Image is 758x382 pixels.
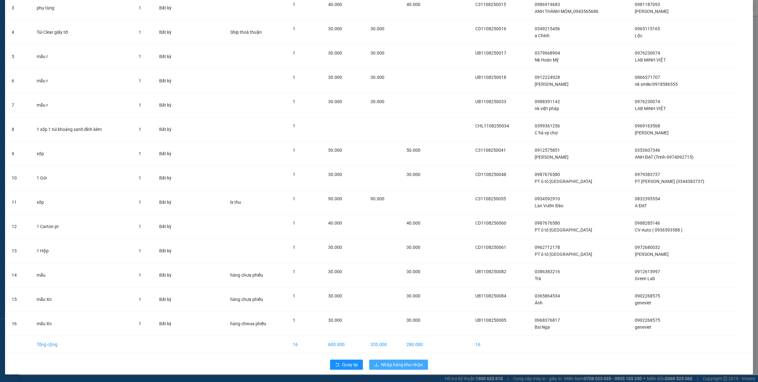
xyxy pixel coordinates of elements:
span: 30.000 [328,318,342,323]
span: 1 [139,78,141,83]
td: Túi Clear giấy tờ [32,20,134,44]
span: PT ô tô [GEOGRAPHIC_DATA] [535,252,592,257]
td: 9 [7,142,32,166]
span: 30.000 [328,245,342,250]
span: 30.000 [406,318,420,323]
span: PT [PERSON_NAME] (0344383737) [635,179,704,184]
span: 1 [293,75,295,80]
span: Nk Hoàn Mỹ [535,57,559,62]
td: 1 Carton pt [32,215,134,239]
td: 7 [7,93,32,117]
span: 0962712178 [535,245,560,250]
span: 40.000 [406,220,420,226]
span: Lan Vườn Đào [535,203,563,208]
span: 1 [293,196,295,201]
span: 1 [139,297,141,302]
span: C hà vp chợ [535,130,558,135]
span: 0379668904 [535,50,560,56]
span: 1 [139,103,141,108]
td: Bất kỳ [154,20,184,44]
td: 11 [7,190,32,215]
td: Bất kỳ [154,312,184,336]
td: 1 Hộp [32,239,134,263]
span: geneviet [635,325,651,330]
span: [PERSON_NAME] [535,155,568,160]
span: 0912575851 [535,148,560,153]
span: CD1108250016 [475,26,506,31]
span: 0969163568 [635,123,660,128]
td: 15 [7,287,32,312]
span: 0988391142 [535,99,560,104]
td: mẫu Xn [32,312,134,336]
span: 0832395554 [635,196,660,201]
span: 1 [139,175,141,180]
span: UB1108250018 [475,75,506,80]
span: 0987676580 [535,172,560,177]
span: hàng chưa phiếu [230,297,263,302]
span: UB1108250084 [475,293,506,298]
span: 30.000 [406,245,420,250]
span: 1 [293,245,295,250]
span: 0976230074 [635,99,660,104]
span: 30.000 [370,26,384,31]
span: 90.000 [370,196,384,201]
span: 1 [293,50,295,56]
span: 50.000 [328,148,342,153]
span: 1 [293,293,295,298]
span: 1 [139,127,141,132]
span: a Chính [535,33,550,38]
span: 30.000 [328,269,342,274]
span: 1 [293,318,295,323]
span: C31108250015 [475,2,506,7]
span: 1 [139,200,141,205]
span: 1 [139,321,141,326]
span: LAB MINH VIỆT [635,57,666,62]
span: 30.000 [328,75,342,80]
td: Bất kỳ [154,166,184,190]
span: 0972680032 [635,245,660,250]
span: CHL1108250034 [475,123,509,128]
span: 50.000 [406,148,420,153]
span: Bsi Nga [535,325,550,330]
span: Trà [535,276,541,281]
span: LAB MINH VIỆT [635,106,666,111]
span: rollback [335,362,340,367]
td: Bất kỳ [154,263,184,287]
span: 0965115165 [635,26,660,31]
span: 1 [139,30,141,35]
td: 5 [7,44,32,69]
td: mẫu r [32,93,134,117]
span: nk việt pháp [535,106,559,111]
span: 1 [139,248,141,253]
span: 30.000 [328,293,342,298]
td: xốp [32,142,134,166]
span: Ánh [535,300,543,305]
span: ANH ĐẠT (Trinh-0974092715) [635,155,694,160]
span: 0399361256 [535,123,560,128]
td: Bất kỳ [154,215,184,239]
td: 6 [7,69,32,93]
span: geneviet [635,300,651,305]
span: UB1108250033 [475,99,506,104]
td: 600.000 [323,336,365,353]
td: Bất kỳ [154,44,184,69]
span: 1 [293,269,295,274]
span: UB1108250082 [475,269,506,274]
span: 1 [293,99,295,104]
td: 1 xốp 1 túi khoáng xanh đính kèm [32,117,134,142]
span: 0902268575 [635,318,660,323]
span: 30.000 [406,269,420,274]
span: A ĐẠT [635,203,647,208]
span: 0976230074 [635,50,660,56]
td: mẫu r [32,69,134,93]
td: Bất kỳ [154,287,184,312]
span: 0365864534 [535,293,560,298]
span: 1 [293,26,295,31]
td: 16 [470,336,530,353]
span: PT ô tô [GEOGRAPHIC_DATA] [535,179,592,184]
td: 1 Gói [32,166,134,190]
span: 0986919683 [535,2,560,7]
td: 4 [7,20,32,44]
span: 1 [293,2,295,7]
span: 30.000 [370,50,384,56]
